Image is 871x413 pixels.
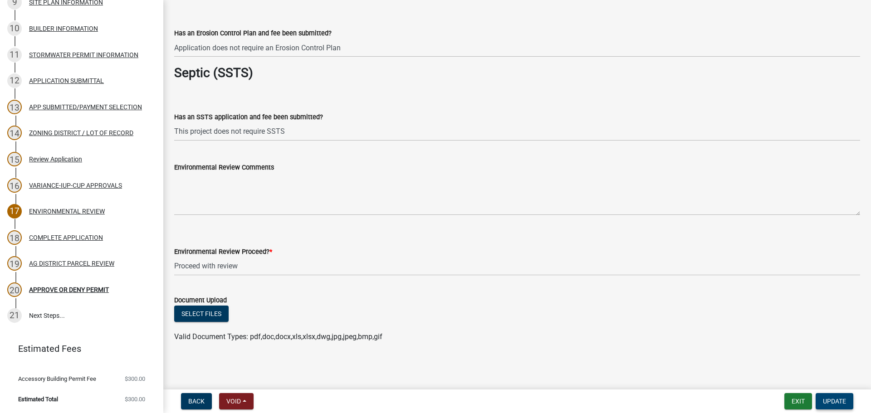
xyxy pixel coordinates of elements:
[226,398,241,405] span: Void
[7,204,22,219] div: 17
[125,396,145,402] span: $300.00
[174,65,253,80] strong: Septic (SSTS)
[7,282,22,297] div: 20
[174,30,332,37] label: Has an Erosion Control Plan and fee been submitted?
[125,376,145,382] span: $300.00
[7,230,22,245] div: 18
[7,100,22,114] div: 13
[7,152,22,166] div: 15
[29,182,122,189] div: VARIANCE-IUP-CUP APPROVALS
[219,393,254,409] button: Void
[7,178,22,193] div: 16
[174,165,274,171] label: Environmental Review Comments
[7,308,22,323] div: 21
[816,393,853,409] button: Update
[784,393,812,409] button: Exit
[29,52,138,58] div: STORMWATER PERMIT INFORMATION
[29,260,114,267] div: AG DISTRICT PARCEL REVIEW
[7,340,149,358] a: Estimated Fees
[29,104,142,110] div: APP SUBMITTED/PAYMENT SELECTION
[18,376,96,382] span: Accessory Building Permit Fee
[174,297,227,304] label: Document Upload
[7,126,22,140] div: 14
[7,73,22,88] div: 12
[174,249,272,255] label: Environmental Review Proceed?
[29,287,109,293] div: APPROVE OR DENY PERMIT
[29,208,105,214] div: ENVIRONMENTAL REVIEW
[181,393,212,409] button: Back
[7,256,22,271] div: 19
[174,332,382,341] span: Valid Document Types: pdf,doc,docx,xls,xlsx,dwg,jpg,jpeg,bmp,gif
[823,398,846,405] span: Update
[188,398,205,405] span: Back
[174,306,229,322] button: Select files
[29,234,103,241] div: COMPLETE APPLICATION
[7,21,22,36] div: 10
[29,25,98,32] div: BUILDER INFORMATION
[7,48,22,62] div: 11
[174,114,323,121] label: Has an SSTS application and fee been submitted?
[29,156,82,162] div: Review Application
[29,78,104,84] div: APPLICATION SUBMITTAL
[29,130,133,136] div: ZONING DISTRICT / LOT OF RECORD
[18,396,58,402] span: Estimated Total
